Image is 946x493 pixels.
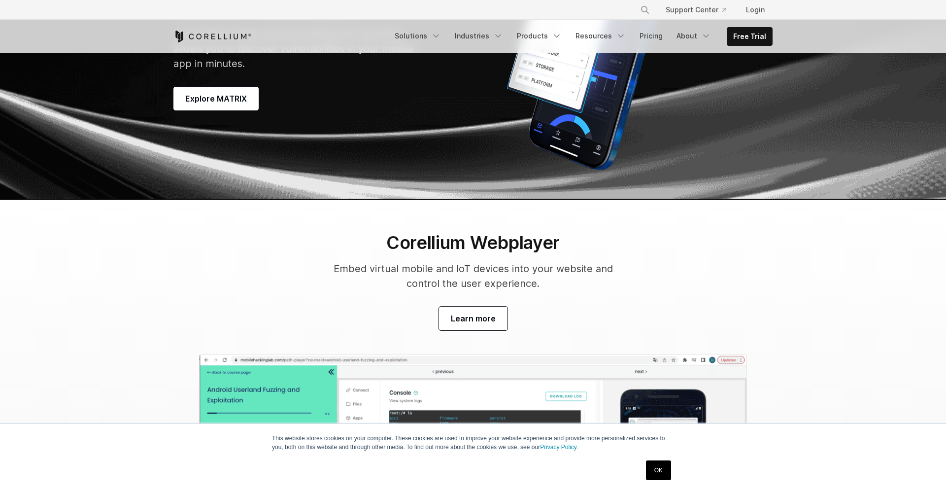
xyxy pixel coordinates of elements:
a: Products [511,27,568,45]
a: Visit our blog [439,307,507,330]
a: Support Center [658,1,734,19]
a: Free Trial [727,28,772,45]
div: Navigation Menu [628,1,773,19]
a: Pricing [634,27,669,45]
a: Corellium Home [173,31,252,42]
a: Solutions [389,27,447,45]
a: OK [646,460,671,480]
a: Explore MATRIX [173,87,259,110]
span: Automated mobile security testing and reporting allows you to discover vulnerabilities in your mo... [173,28,414,70]
a: Privacy Policy. [540,444,578,451]
p: Embed virtual mobile and IoT devices into your website and control the user experience. [328,261,618,291]
p: This website stores cookies on your computer. These cookies are used to improve your website expe... [272,434,674,452]
h2: Corellium Webplayer [328,232,618,253]
a: About [671,27,717,45]
a: Resources [570,27,632,45]
a: Industries [449,27,509,45]
div: Navigation Menu [389,27,773,46]
span: Explore MATRIX [185,93,247,105]
button: Search [636,1,654,19]
span: Learn more [451,313,496,324]
a: Login [738,1,773,19]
